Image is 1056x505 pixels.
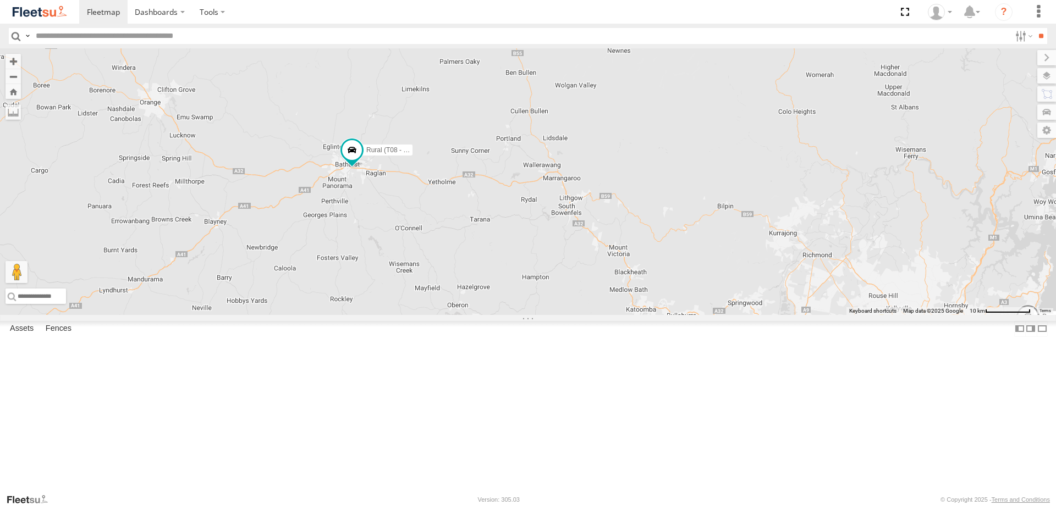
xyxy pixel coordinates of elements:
[1014,321,1025,337] label: Dock Summary Table to the Left
[849,307,897,315] button: Keyboard shortcuts
[1037,123,1056,138] label: Map Settings
[995,3,1013,21] i: ?
[5,69,21,84] button: Zoom out
[1039,309,1051,313] a: Terms
[5,54,21,69] button: Zoom in
[23,28,32,44] label: Search Query
[903,308,963,314] span: Map data ©2025 Google
[1037,321,1048,337] label: Hide Summary Table
[1011,28,1035,44] label: Search Filter Options
[992,496,1050,503] a: Terms and Conditions
[5,84,21,99] button: Zoom Home
[6,494,57,505] a: Visit our Website
[1025,321,1036,337] label: Dock Summary Table to the Right
[970,308,985,314] span: 10 km
[4,321,39,336] label: Assets
[966,307,1034,315] button: Map Scale: 10 km per 79 pixels
[40,321,77,336] label: Fences
[941,496,1050,503] div: © Copyright 2025 -
[5,104,21,120] label: Measure
[924,4,956,20] div: Ken Manners
[478,496,520,503] div: Version: 305.03
[5,261,28,283] button: Drag Pegman onto the map to open Street View
[11,4,68,19] img: fleetsu-logo-horizontal.svg
[366,146,460,154] span: Rural (T08 - [PERSON_NAME])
